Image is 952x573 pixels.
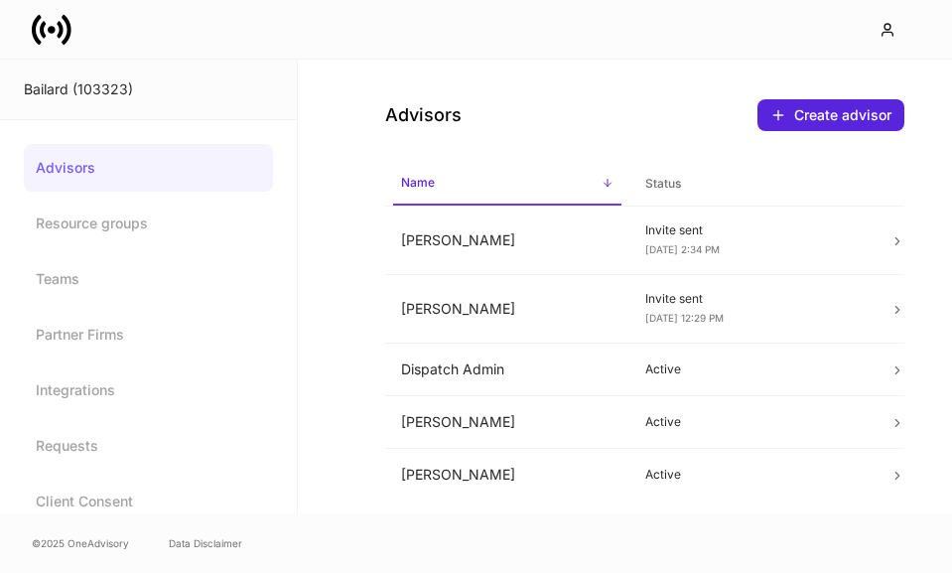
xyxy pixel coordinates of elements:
[385,103,462,127] h4: Advisors
[645,467,858,483] p: Active
[24,478,273,525] a: Client Consent
[645,174,681,193] h6: Status
[24,144,273,192] a: Advisors
[645,361,858,377] p: Active
[645,312,724,324] span: [DATE] 12:29 PM
[385,275,629,344] td: [PERSON_NAME]
[637,164,866,205] span: Status
[645,222,858,238] p: Invite sent
[385,344,629,396] td: Dispatch Admin
[645,243,720,255] span: [DATE] 2:34 PM
[24,255,273,303] a: Teams
[385,207,629,275] td: [PERSON_NAME]
[645,291,858,307] p: Invite sent
[24,200,273,247] a: Resource groups
[32,535,129,551] span: © 2025 OneAdvisory
[645,414,858,430] p: Active
[24,422,273,470] a: Requests
[794,105,891,125] div: Create advisor
[757,99,904,131] button: Create advisor
[401,173,435,192] h6: Name
[385,396,629,449] td: [PERSON_NAME]
[385,449,629,501] td: [PERSON_NAME]
[24,366,273,414] a: Integrations
[169,535,242,551] a: Data Disclaimer
[24,79,273,99] div: Bailard (103323)
[393,163,621,206] span: Name
[24,311,273,358] a: Partner Firms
